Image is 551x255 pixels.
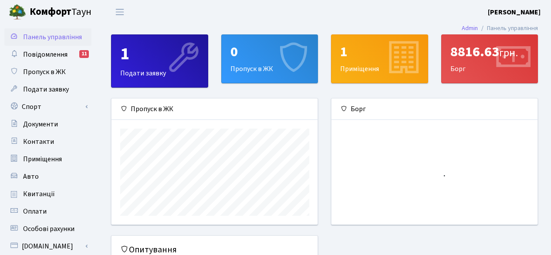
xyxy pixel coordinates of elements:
[30,5,71,19] b: Комфорт
[222,35,318,83] div: Пропуск в ЖК
[23,67,66,77] span: Пропуск в ЖК
[4,28,91,46] a: Панель управління
[449,19,551,37] nav: breadcrumb
[4,168,91,185] a: Авто
[4,220,91,238] a: Особові рахунки
[331,99,537,120] div: Борг
[112,99,318,120] div: Пропуск в ЖК
[23,224,74,234] span: Особові рахунки
[340,44,419,60] div: 1
[30,5,91,20] span: Таун
[4,46,91,63] a: Повідомлення11
[442,35,538,83] div: Борг
[23,119,58,129] span: Документи
[450,44,529,60] div: 8816.63
[23,207,47,216] span: Оплати
[120,245,309,255] h5: Опитування
[4,116,91,133] a: Документи
[9,3,26,21] img: logo.png
[23,172,39,181] span: Авто
[79,50,89,58] div: 11
[23,189,55,199] span: Квитанції
[112,35,208,87] div: Подати заявку
[230,44,309,60] div: 0
[331,34,428,83] a: 1Приміщення
[23,137,54,146] span: Контакти
[23,32,82,42] span: Панель управління
[331,35,428,83] div: Приміщення
[109,5,131,19] button: Переключити навігацію
[4,203,91,220] a: Оплати
[462,24,478,33] a: Admin
[111,34,208,88] a: 1Подати заявку
[4,81,91,98] a: Подати заявку
[488,7,541,17] a: [PERSON_NAME]
[478,24,538,33] li: Панель управління
[221,34,318,83] a: 0Пропуск в ЖК
[4,63,91,81] a: Пропуск в ЖК
[23,85,69,94] span: Подати заявку
[23,154,62,164] span: Приміщення
[4,185,91,203] a: Квитанції
[4,238,91,255] a: [DOMAIN_NAME]
[120,44,199,65] div: 1
[4,98,91,116] a: Спорт
[23,50,68,59] span: Повідомлення
[4,150,91,168] a: Приміщення
[4,133,91,150] a: Контакти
